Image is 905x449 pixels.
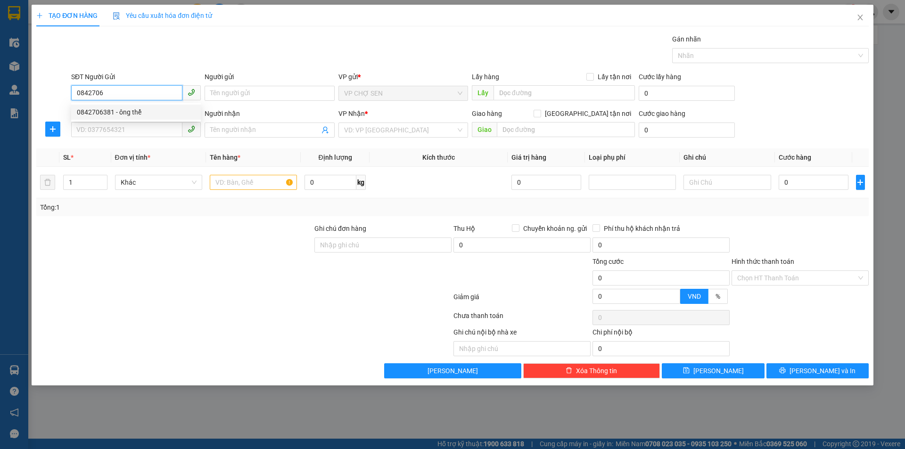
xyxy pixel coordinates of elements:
[779,367,786,375] span: printer
[541,108,635,119] span: [GEOGRAPHIC_DATA] tận nơi
[121,175,197,189] span: Khác
[594,72,635,82] span: Lấy tận nơi
[662,363,764,378] button: save[PERSON_NAME]
[639,122,735,138] input: Cước giao hàng
[338,110,365,117] span: VP Nhận
[188,89,195,96] span: phone
[732,258,794,265] label: Hình thức thanh toán
[856,14,864,21] span: close
[113,12,120,20] img: icon
[519,223,591,234] span: Chuyển khoản ng. gửi
[314,237,452,253] input: Ghi chú đơn hàng
[472,85,494,100] span: Lấy
[77,107,195,117] div: 0842706381 - ông thể
[210,154,240,161] span: Tên hàng
[428,366,478,376] span: [PERSON_NAME]
[40,202,349,212] div: Tổng: 1
[205,72,334,82] div: Người gửi
[592,258,624,265] span: Tổng cước
[318,154,352,161] span: Định lượng
[592,327,730,341] div: Chi phí nội bộ
[576,366,617,376] span: Xóa Thông tin
[693,366,744,376] span: [PERSON_NAME]
[356,175,366,190] span: kg
[472,73,499,81] span: Lấy hàng
[321,126,329,134] span: user-add
[639,110,685,117] label: Cước giao hàng
[497,122,635,137] input: Dọc đường
[639,86,735,101] input: Cước lấy hàng
[453,327,591,341] div: Ghi chú nội bộ nhà xe
[716,293,720,300] span: %
[472,122,497,137] span: Giao
[494,85,635,100] input: Dọc đường
[511,175,582,190] input: 0
[314,225,366,232] label: Ghi chú đơn hàng
[566,367,572,375] span: delete
[71,105,201,120] div: 0842706381 - ông thể
[453,341,591,356] input: Nhập ghi chú
[847,5,873,31] button: Close
[338,72,468,82] div: VP gửi
[683,175,771,190] input: Ghi Chú
[384,363,521,378] button: [PERSON_NAME]
[46,125,60,133] span: plus
[115,154,150,161] span: Đơn vị tính
[766,363,869,378] button: printer[PERSON_NAME] và In
[683,367,690,375] span: save
[600,223,684,234] span: Phí thu hộ khách nhận trả
[680,148,774,167] th: Ghi chú
[71,72,201,82] div: SĐT Người Gửi
[36,12,43,19] span: plus
[672,35,701,43] label: Gán nhãn
[523,363,660,378] button: deleteXóa Thông tin
[639,73,681,81] label: Cước lấy hàng
[453,225,475,232] span: Thu Hộ
[779,154,811,161] span: Cước hàng
[63,154,71,161] span: SL
[452,292,592,308] div: Giảm giá
[36,12,98,19] span: TẠO ĐƠN HÀNG
[344,86,462,100] span: VP CHỢ SEN
[422,154,455,161] span: Kích thước
[452,310,592,327] div: Chưa thanh toán
[585,148,680,167] th: Loại phụ phí
[856,179,864,186] span: plus
[210,175,297,190] input: VD: Bàn, Ghế
[40,175,55,190] button: delete
[188,125,195,133] span: phone
[113,12,212,19] span: Yêu cầu xuất hóa đơn điện tử
[688,293,701,300] span: VND
[205,108,334,119] div: Người nhận
[45,122,60,137] button: plus
[511,154,546,161] span: Giá trị hàng
[790,366,856,376] span: [PERSON_NAME] và In
[856,175,865,190] button: plus
[472,110,502,117] span: Giao hàng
